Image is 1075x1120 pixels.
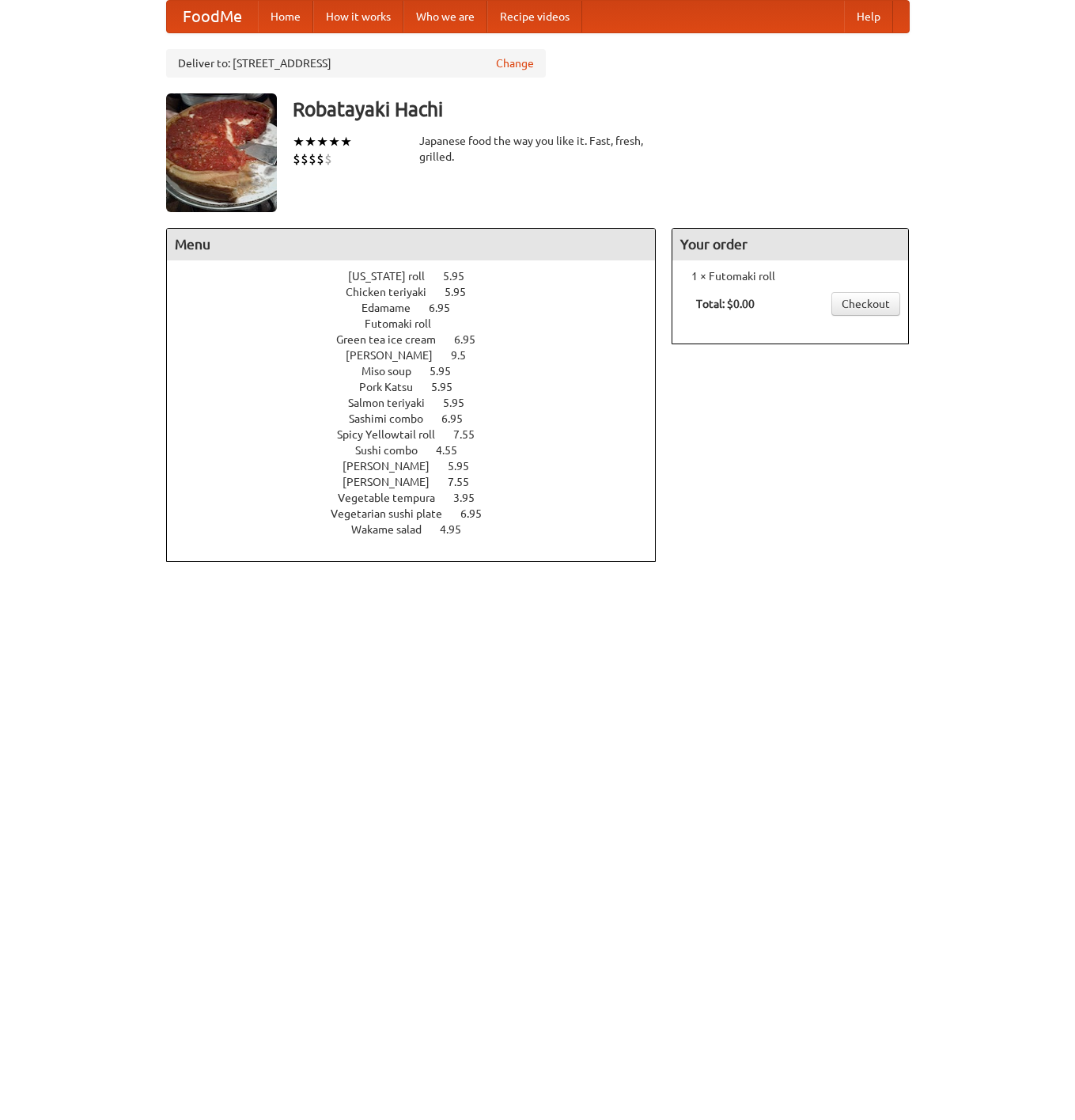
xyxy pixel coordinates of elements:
[346,286,442,298] span: Chicken teriyaki
[672,229,908,260] h4: Your order
[316,133,328,150] li: ★
[365,317,447,330] span: Futomaki roll
[343,460,498,473] a: [PERSON_NAME] 5.95
[487,1,582,32] a: Recipe videos
[258,1,313,32] a: Home
[696,298,755,310] b: Total: $0.00
[348,270,494,283] a: [US_STATE] roll 5.95
[361,302,426,314] span: Edamame
[308,150,316,168] li: $
[441,412,479,425] span: 6.95
[443,270,480,283] span: 5.95
[348,397,494,409] a: Salmon teriyaki 5.95
[331,507,511,520] a: Vegetarian sushi plate 6.95
[343,476,445,488] span: [PERSON_NAME]
[359,381,482,393] a: Pork Katsu 5.95
[331,507,458,520] span: Vegetarian sushi plate
[453,428,490,441] span: 7.55
[443,397,480,409] span: 5.95
[355,444,486,457] a: Sushi combo 4.55
[293,133,305,150] li: ★
[440,523,477,536] span: 4.95
[166,93,277,212] img: angular.jpg
[454,333,491,346] span: 6.95
[349,412,439,425] span: Sashimi combo
[429,302,466,314] span: 6.95
[340,133,352,150] li: ★
[336,333,505,346] a: Green tea ice cream 6.95
[348,270,441,283] span: [US_STATE] roll
[445,286,482,298] span: 5.95
[680,268,900,284] li: 1 × Futomaki roll
[166,49,546,78] div: Deliver to: [STREET_ADDRESS]
[430,365,467,378] span: 5.95
[346,286,495,298] a: Chicken teriyaki 5.95
[338,492,504,504] a: Vegetable tempura 3.95
[496,55,534,71] a: Change
[361,365,427,378] span: Miso soup
[343,476,498,488] a: [PERSON_NAME] 7.55
[336,333,452,346] span: Green tea ice cream
[351,523,437,536] span: Wakame salad
[324,150,332,168] li: $
[359,381,429,393] span: Pork Katsu
[337,428,504,441] a: Spicy Yellowtail roll 7.55
[301,150,308,168] li: $
[167,1,258,32] a: FoodMe
[361,302,479,314] a: Edamame 6.95
[305,133,316,150] li: ★
[436,444,473,457] span: 4.55
[453,492,490,504] span: 3.95
[419,133,657,165] div: Japanese food the way you like it. Fast, fresh, grilled.
[460,507,498,520] span: 6.95
[167,229,656,260] h4: Menu
[348,397,441,409] span: Salmon teriyaki
[346,349,495,362] a: [PERSON_NAME] 9.5
[365,317,476,330] a: Futomaki roll
[355,444,433,457] span: Sushi combo
[451,349,482,362] span: 9.5
[293,93,910,125] h3: Robatayaki Hachi
[338,492,451,504] span: Vegetable tempura
[831,292,900,316] a: Checkout
[844,1,893,32] a: Help
[448,476,485,488] span: 7.55
[343,460,445,473] span: [PERSON_NAME]
[351,523,490,536] a: Wakame salad 4.95
[337,428,451,441] span: Spicy Yellowtail roll
[328,133,340,150] li: ★
[448,460,485,473] span: 5.95
[316,150,324,168] li: $
[403,1,487,32] a: Who we are
[313,1,403,32] a: How it works
[431,381,468,393] span: 5.95
[361,365,480,378] a: Miso soup 5.95
[293,150,301,168] li: $
[346,349,449,362] span: [PERSON_NAME]
[349,412,492,425] a: Sashimi combo 6.95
